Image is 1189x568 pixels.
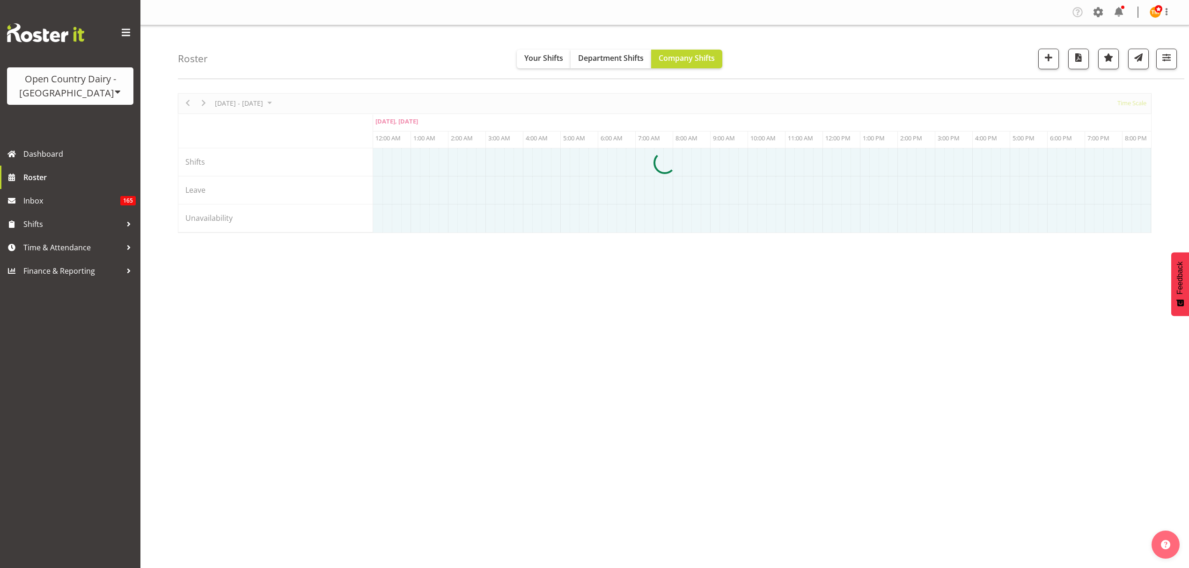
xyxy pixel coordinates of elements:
[23,240,122,255] span: Time & Attendance
[1150,7,1161,18] img: tim-magness10922.jpg
[16,72,124,100] div: Open Country Dairy - [GEOGRAPHIC_DATA]
[178,53,208,64] h4: Roster
[659,53,715,63] span: Company Shifts
[1128,49,1149,69] button: Send a list of all shifts for the selected filtered period to all rostered employees.
[1098,49,1119,69] button: Highlight an important date within the roster.
[23,194,120,208] span: Inbox
[1156,49,1177,69] button: Filter Shifts
[1038,49,1059,69] button: Add a new shift
[651,50,722,68] button: Company Shifts
[1171,252,1189,316] button: Feedback - Show survey
[23,264,122,278] span: Finance & Reporting
[23,147,136,161] span: Dashboard
[517,50,571,68] button: Your Shifts
[578,53,644,63] span: Department Shifts
[1068,49,1089,69] button: Download a PDF of the roster according to the set date range.
[23,217,122,231] span: Shifts
[1161,540,1170,549] img: help-xxl-2.png
[7,23,84,42] img: Rosterit website logo
[571,50,651,68] button: Department Shifts
[1176,262,1184,294] span: Feedback
[120,196,136,205] span: 165
[23,170,136,184] span: Roster
[524,53,563,63] span: Your Shifts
